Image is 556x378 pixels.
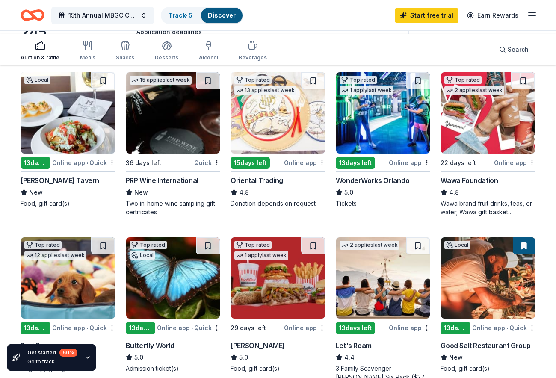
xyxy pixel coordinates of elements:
[126,72,220,154] img: Image for PRP Wine International
[336,157,375,169] div: 13 days left
[336,199,431,208] div: Tickets
[27,358,77,365] div: Go to track
[441,158,476,168] div: 22 days left
[449,352,463,363] span: New
[126,322,156,334] div: 13 days left
[462,8,523,23] a: Earn Rewards
[21,72,115,154] img: Image for Marlow's Tavern
[126,72,221,216] a: Image for PRP Wine International15 applieslast week36 days leftQuickPRP Wine InternationalNewTwo ...
[441,237,535,319] img: Image for Good Salt Restaurant Group
[336,72,430,154] img: Image for WonderWorks Orlando
[239,54,267,61] div: Beverages
[52,322,115,333] div: Online app Quick
[340,241,399,250] div: 2 applies last week
[441,199,535,216] div: Wawa brand fruit drinks, teas, or water; Wawa gift basket (includes Wawa products and coupons)
[441,237,535,373] a: Image for Good Salt Restaurant GroupLocal13days leftOnline app•QuickGood Salt Restaurant GroupNew...
[51,7,154,24] button: 15th Annual MBGC Charity Golf Tournament
[441,175,498,186] div: Wawa Foundation
[126,237,221,373] a: Image for Butterfly WorldTop ratedLocal13days leftOnline app•QuickButterfly World5.0Admission tic...
[21,237,115,373] a: Image for BarkBoxTop rated12 applieslast week13days leftOnline app•QuickBarkBox5.0Dog toy(s), dog...
[444,86,504,95] div: 2 applies last week
[126,364,221,373] div: Admission ticket(s)
[441,322,470,334] div: 13 days left
[27,349,77,357] div: Get started
[231,72,325,208] a: Image for Oriental TradingTop rated13 applieslast week15days leftOnline appOriental Trading4.8Don...
[336,322,375,334] div: 13 days left
[80,54,95,61] div: Meals
[344,187,353,198] span: 5.0
[194,157,220,168] div: Quick
[155,54,178,61] div: Desserts
[21,54,59,61] div: Auction & raffle
[199,54,218,61] div: Alcohol
[136,27,398,37] div: Application deadlines
[52,157,115,168] div: Online app Quick
[231,237,325,319] img: Image for Portillo's
[231,364,325,373] div: Food, gift card(s)
[340,86,393,95] div: 1 apply last week
[239,187,249,198] span: 4.8
[492,41,535,58] button: Search
[239,352,248,363] span: 5.0
[395,8,458,23] a: Start free trial
[116,54,134,61] div: Snacks
[231,157,270,169] div: 15 days left
[21,175,99,186] div: [PERSON_NAME] Tavern
[449,187,459,198] span: 4.8
[336,237,430,319] img: Image for Let's Roam
[472,322,535,333] div: Online app Quick
[86,159,88,166] span: •
[284,157,325,168] div: Online app
[494,157,535,168] div: Online app
[21,72,115,208] a: Image for Marlow's TavernLocal13days leftOnline app•Quick[PERSON_NAME] TavernNewFood, gift card(s)
[389,157,430,168] div: Online app
[340,76,377,84] div: Top rated
[29,187,43,198] span: New
[68,10,137,21] span: 15th Annual MBGC Charity Golf Tournament
[80,37,95,65] button: Meals
[231,175,283,186] div: Oriental Trading
[508,44,529,55] span: Search
[24,241,62,249] div: Top rated
[336,340,372,351] div: Let's Roam
[231,340,285,351] div: [PERSON_NAME]
[161,7,243,24] button: Track· 5Discover
[169,12,192,19] a: Track· 5
[336,175,409,186] div: WonderWorks Orlando
[21,5,44,25] a: Home
[21,24,115,41] div: 245
[130,76,192,85] div: 15 applies last week
[130,241,167,249] div: Top rated
[208,12,236,19] a: Discover
[389,322,430,333] div: Online app
[116,37,134,65] button: Snacks
[155,37,178,65] button: Desserts
[199,37,218,65] button: Alcohol
[231,199,325,208] div: Donation depends on request
[231,72,325,154] img: Image for Oriental Trading
[21,199,115,208] div: Food, gift card(s)
[134,187,148,198] span: New
[21,237,115,319] img: Image for BarkBox
[234,241,272,249] div: Top rated
[336,72,431,208] a: Image for WonderWorks OrlandoTop rated1 applylast week13days leftOnline appWonderWorks Orlando5.0...
[157,322,220,333] div: Online app Quick
[86,325,88,331] span: •
[231,237,325,373] a: Image for Portillo'sTop rated1 applylast week29 days leftOnline app[PERSON_NAME]5.0Food, gift car...
[126,175,198,186] div: PRP Wine International
[21,37,59,65] button: Auction & raffle
[284,322,325,333] div: Online app
[441,340,531,351] div: Good Salt Restaurant Group
[239,37,267,65] button: Beverages
[444,241,470,249] div: Local
[126,340,174,351] div: Butterfly World
[59,349,77,357] div: 60 %
[234,86,296,95] div: 13 applies last week
[21,322,50,334] div: 13 days left
[441,364,535,373] div: Food, gift card(s)
[126,158,161,168] div: 36 days left
[441,72,535,216] a: Image for Wawa FoundationTop rated2 applieslast week22 days leftOnline appWawa Foundation4.8Wawa ...
[444,76,482,84] div: Top rated
[24,76,50,84] div: Local
[24,251,86,260] div: 12 applies last week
